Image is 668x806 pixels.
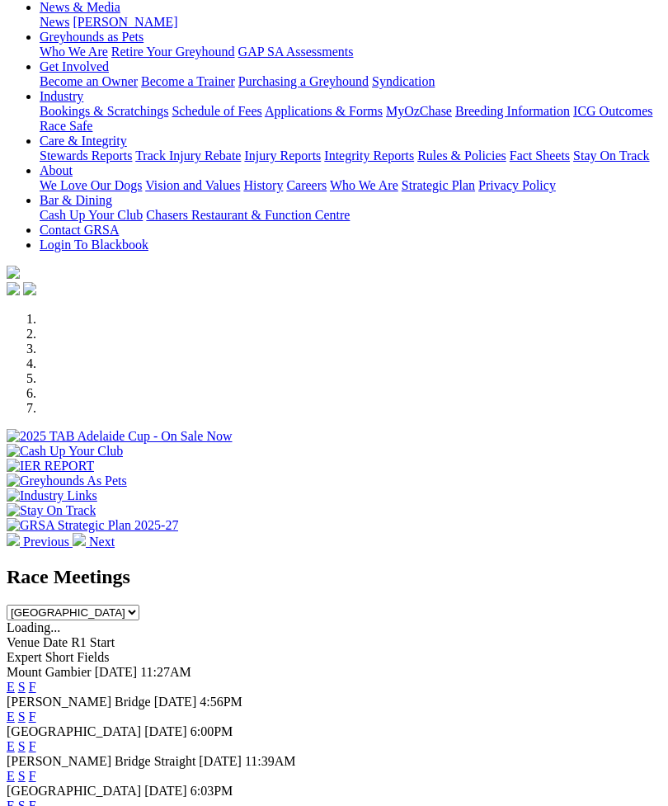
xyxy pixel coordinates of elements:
img: Industry Links [7,488,97,503]
a: Next [73,535,115,549]
a: E [7,769,15,783]
a: S [18,739,26,753]
a: [PERSON_NAME] [73,15,177,29]
a: Syndication [372,74,435,88]
a: MyOzChase [386,104,452,118]
img: Greyhounds As Pets [7,474,127,488]
span: Previous [23,535,69,549]
a: Bookings & Scratchings [40,104,168,118]
a: Schedule of Fees [172,104,261,118]
a: Applications & Forms [265,104,383,118]
a: Stay On Track [573,148,649,163]
a: E [7,680,15,694]
img: logo-grsa-white.png [7,266,20,279]
a: ICG Outcomes [573,104,652,118]
a: E [7,709,15,724]
a: Track Injury Rebate [135,148,241,163]
a: News [40,15,69,29]
a: Retire Your Greyhound [111,45,235,59]
div: Industry [40,104,661,134]
span: [DATE] [95,665,138,679]
a: Purchasing a Greyhound [238,74,369,88]
span: [GEOGRAPHIC_DATA] [7,724,141,738]
div: Bar & Dining [40,208,661,223]
a: E [7,739,15,753]
a: Privacy Policy [478,178,556,192]
h2: Race Meetings [7,566,661,588]
img: chevron-right-pager-white.svg [73,533,86,546]
a: Get Involved [40,59,109,73]
a: We Love Our Dogs [40,178,142,192]
a: Previous [7,535,73,549]
a: Cash Up Your Club [40,208,143,222]
img: twitter.svg [23,282,36,295]
span: Date [43,635,68,649]
a: Vision and Values [145,178,240,192]
a: Industry [40,89,83,103]
div: About [40,178,661,193]
img: 2025 TAB Adelaide Cup - On Sale Now [7,429,233,444]
a: Stewards Reports [40,148,132,163]
a: Become a Trainer [141,74,235,88]
img: Stay On Track [7,503,96,518]
a: Contact GRSA [40,223,119,237]
a: GAP SA Assessments [238,45,354,59]
a: Careers [286,178,327,192]
a: F [29,709,36,724]
a: Chasers Restaurant & Function Centre [146,208,350,222]
span: Expert [7,650,42,664]
a: Breeding Information [455,104,570,118]
div: News & Media [40,15,661,30]
a: Rules & Policies [417,148,506,163]
a: History [243,178,283,192]
img: IER REPORT [7,459,94,474]
a: Integrity Reports [324,148,414,163]
div: Get Involved [40,74,661,89]
span: Next [89,535,115,549]
span: Loading... [7,620,60,634]
a: Care & Integrity [40,134,127,148]
span: Fields [77,650,109,664]
span: 6:00PM [191,724,233,738]
a: Fact Sheets [510,148,570,163]
a: Greyhounds as Pets [40,30,143,44]
a: Strategic Plan [402,178,475,192]
img: chevron-left-pager-white.svg [7,533,20,546]
a: Login To Blackbook [40,238,148,252]
span: [DATE] [199,754,242,768]
a: Who We Are [40,45,108,59]
a: Who We Are [330,178,398,192]
span: [DATE] [144,724,187,738]
img: GRSA Strategic Plan 2025-27 [7,518,178,533]
span: Short [45,650,74,664]
span: R1 Start [71,635,115,649]
a: F [29,680,36,694]
a: S [18,680,26,694]
span: 11:27AM [140,665,191,679]
a: Race Safe [40,119,92,133]
span: [PERSON_NAME] Bridge Straight [7,754,195,768]
div: Care & Integrity [40,148,661,163]
a: About [40,163,73,177]
a: Bar & Dining [40,193,112,207]
a: F [29,769,36,783]
div: Greyhounds as Pets [40,45,661,59]
a: F [29,739,36,753]
span: [PERSON_NAME] Bridge [7,695,151,709]
img: facebook.svg [7,282,20,295]
span: 4:56PM [200,695,242,709]
span: Mount Gambier [7,665,92,679]
span: 6:03PM [191,784,233,798]
a: Become an Owner [40,74,138,88]
span: [DATE] [144,784,187,798]
span: [GEOGRAPHIC_DATA] [7,784,141,798]
a: S [18,709,26,724]
span: 11:39AM [245,754,296,768]
a: Injury Reports [244,148,321,163]
img: Cash Up Your Club [7,444,123,459]
a: S [18,769,26,783]
span: [DATE] [154,695,197,709]
span: Venue [7,635,40,649]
